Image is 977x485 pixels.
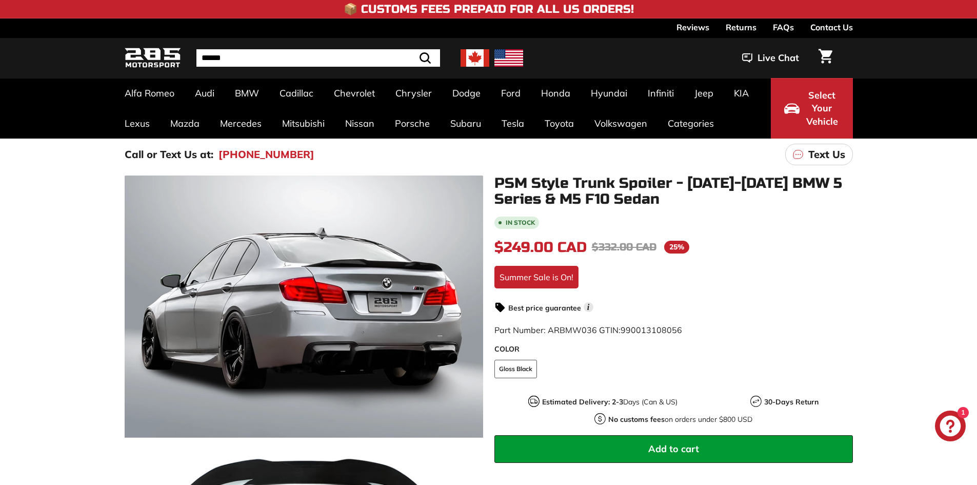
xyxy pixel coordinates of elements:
[531,78,581,108] a: Honda
[764,397,819,406] strong: 30-Days Return
[125,46,181,70] img: Logo_285_Motorsport_areodynamics_components
[494,435,853,463] button: Add to cart
[196,49,440,67] input: Search
[442,78,491,108] a: Dodge
[506,220,535,226] b: In stock
[508,303,581,313] strong: Best price guarantee
[581,78,637,108] a: Hyundai
[932,411,969,444] inbox-online-store-chat: Shopify online store chat
[608,414,752,425] p: on orders under $800 USD
[385,108,440,139] a: Porsche
[335,108,385,139] a: Nissan
[534,108,584,139] a: Toyota
[385,78,442,108] a: Chrysler
[494,239,587,256] span: $249.00 CAD
[808,147,845,162] p: Text Us
[648,443,699,455] span: Add to cart
[657,108,724,139] a: Categories
[272,108,335,139] a: Mitsubishi
[494,344,853,355] label: COLOR
[125,147,213,162] p: Call or Text Us at:
[494,266,579,288] div: Summer Sale is On!
[225,78,269,108] a: BMW
[805,89,840,128] span: Select Your Vehicle
[494,325,682,335] span: Part Number: ARBMW036 GTIN:
[684,78,724,108] a: Jeep
[726,18,756,36] a: Returns
[210,108,272,139] a: Mercedes
[584,302,593,312] span: i
[324,78,385,108] a: Chevrolet
[621,325,682,335] span: 990013108056
[218,147,314,162] a: [PHONE_NUMBER]
[344,3,634,15] h4: 📦 Customs Fees Prepaid for All US Orders!
[773,18,794,36] a: FAQs
[440,108,491,139] a: Subaru
[812,41,839,75] a: Cart
[542,397,677,408] p: Days (Can & US)
[494,176,853,207] h1: PSM Style Trunk Spoiler - [DATE]-[DATE] BMW 5 Series & M5 F10 Sedan
[664,241,689,254] span: 25%
[491,78,531,108] a: Ford
[592,241,656,254] span: $332.00 CAD
[491,108,534,139] a: Tesla
[542,397,623,406] strong: Estimated Delivery: 2-3
[729,45,812,71] button: Live Chat
[785,144,853,165] a: Text Us
[160,108,210,139] a: Mazda
[269,78,324,108] a: Cadillac
[810,18,853,36] a: Contact Us
[771,78,853,139] button: Select Your Vehicle
[757,51,799,65] span: Live Chat
[608,415,665,424] strong: No customs fees
[114,78,185,108] a: Alfa Romeo
[114,108,160,139] a: Lexus
[676,18,709,36] a: Reviews
[185,78,225,108] a: Audi
[584,108,657,139] a: Volkswagen
[637,78,684,108] a: Infiniti
[724,78,759,108] a: KIA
